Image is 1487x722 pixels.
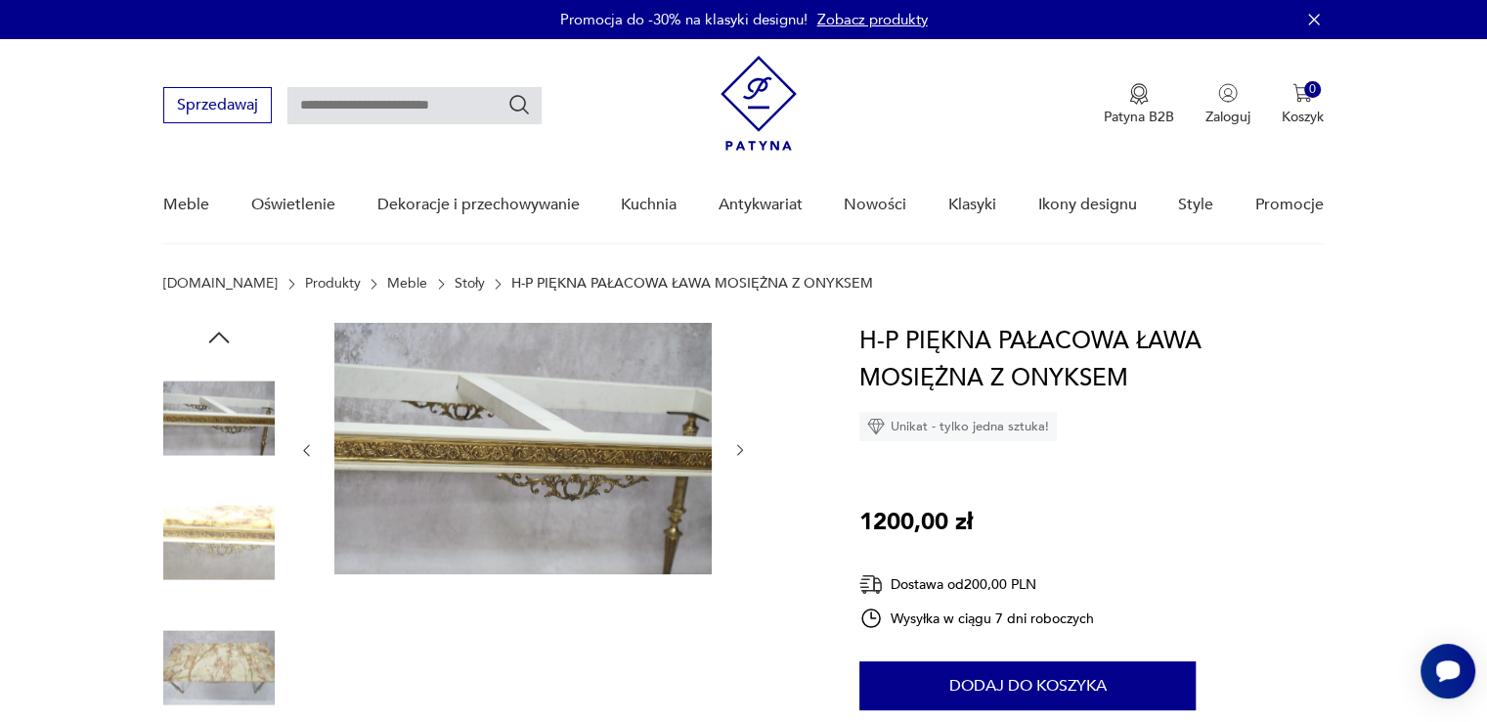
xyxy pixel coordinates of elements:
img: Ikona diamentu [867,418,885,435]
img: Zdjęcie produktu H-P PIĘKNA PAŁACOWA ŁAWA MOSIĘŻNA Z ONYKSEM [163,487,275,599]
img: Patyna - sklep z meblami i dekoracjami vintage [721,56,797,151]
a: Stoły [455,276,485,292]
a: Nowości [844,167,906,243]
a: Ikona medaluPatyna B2B [1104,83,1174,126]
p: Patyna B2B [1104,108,1174,126]
a: Kuchnia [621,167,677,243]
img: Zdjęcie produktu H-P PIĘKNA PAŁACOWA ŁAWA MOSIĘŻNA Z ONYKSEM [334,323,712,574]
a: Oświetlenie [251,167,335,243]
div: Wysyłka w ciągu 7 dni roboczych [859,607,1094,630]
button: Szukaj [507,93,531,116]
div: 0 [1304,81,1321,98]
img: Ikona koszyka [1292,83,1312,103]
h1: H-P PIĘKNA PAŁACOWA ŁAWA MOSIĘŻNA Z ONYKSEM [859,323,1324,397]
a: Sprzedawaj [163,100,272,113]
div: Dostawa od 200,00 PLN [859,572,1094,597]
a: Antykwariat [719,167,803,243]
div: Unikat - tylko jedna sztuka! [859,412,1057,441]
a: Promocje [1255,167,1324,243]
img: Ikona dostawy [859,572,883,597]
p: Koszyk [1282,108,1324,126]
p: H-P PIĘKNA PAŁACOWA ŁAWA MOSIĘŻNA Z ONYKSEM [511,276,873,292]
button: Sprzedawaj [163,87,272,123]
a: Dekoracje i przechowywanie [376,167,579,243]
button: Patyna B2B [1104,83,1174,126]
a: Klasyki [948,167,996,243]
a: Ikony designu [1037,167,1136,243]
a: Style [1178,167,1213,243]
iframe: Smartsupp widget button [1421,644,1475,699]
a: Meble [163,167,209,243]
img: Ikonka użytkownika [1218,83,1238,103]
p: 1200,00 zł [859,504,973,541]
img: Ikona medalu [1129,83,1149,105]
p: Zaloguj [1205,108,1250,126]
a: Produkty [305,276,361,292]
a: Meble [387,276,427,292]
button: 0Koszyk [1282,83,1324,126]
a: [DOMAIN_NAME] [163,276,278,292]
button: Zaloguj [1205,83,1250,126]
p: Promocja do -30% na klasyki designu! [560,10,808,29]
a: Zobacz produkty [817,10,928,29]
button: Dodaj do koszyka [859,661,1196,710]
img: Zdjęcie produktu H-P PIĘKNA PAŁACOWA ŁAWA MOSIĘŻNA Z ONYKSEM [163,362,275,474]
